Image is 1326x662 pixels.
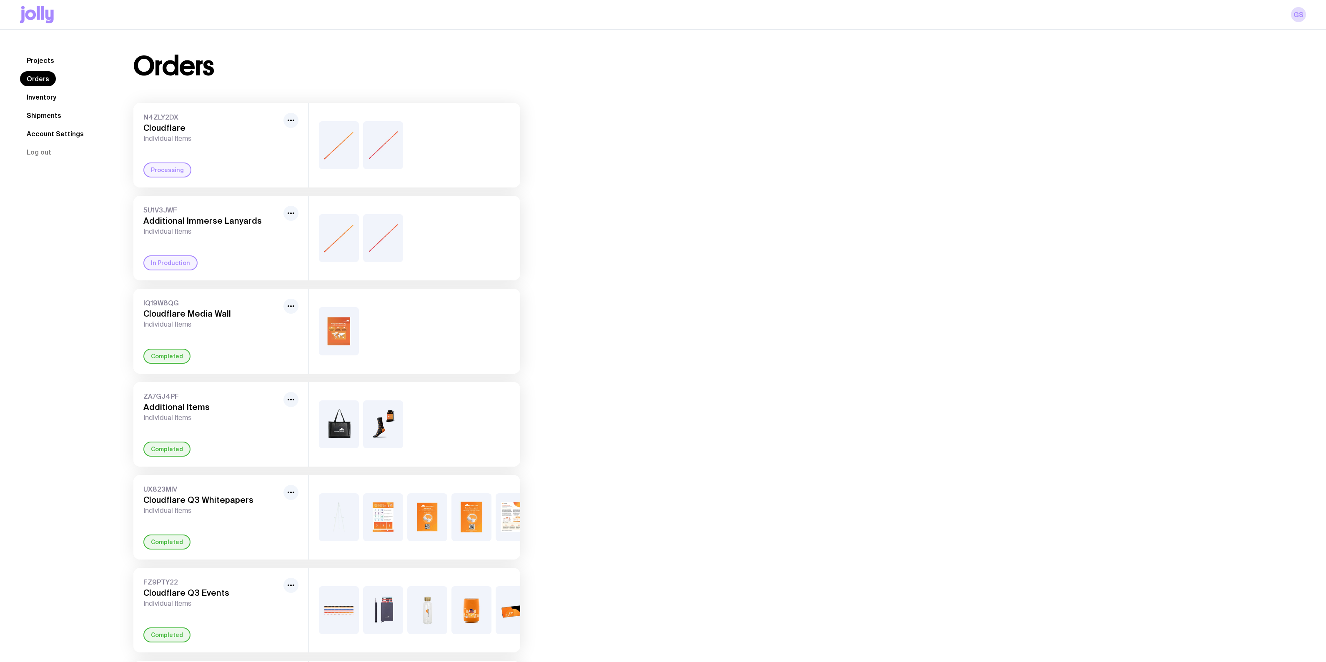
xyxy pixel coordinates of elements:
button: Log out [20,145,58,160]
a: Shipments [20,108,68,123]
span: UX823MIV [143,485,280,493]
span: Individual Items [143,600,280,608]
h3: Cloudflare Q3 Whitepapers [143,495,280,505]
a: GS [1291,7,1306,22]
h3: Additional Immerse Lanyards [143,216,280,226]
div: Completed [143,349,191,364]
a: Projects [20,53,61,68]
span: Individual Items [143,135,280,143]
a: Account Settings [20,126,90,141]
h3: Additional Items [143,402,280,412]
a: Inventory [20,90,63,105]
span: ZA7GJ4PF [143,392,280,400]
div: Processing [143,162,191,177]
h3: Cloudflare [143,123,280,133]
span: FZ9PTY22 [143,578,280,586]
div: Completed [143,442,191,457]
span: IQ19W8QG [143,299,280,307]
span: Individual Items [143,320,280,329]
h1: Orders [133,53,214,80]
span: Individual Items [143,414,280,422]
h3: Cloudflare Media Wall [143,309,280,319]
div: Completed [143,627,191,642]
span: Individual Items [143,227,280,236]
div: In Production [143,255,198,270]
div: Completed [143,535,191,550]
span: 5U1V3JWF [143,206,280,214]
span: N4ZLY2DX [143,113,280,121]
h3: Cloudflare Q3 Events [143,588,280,598]
span: Individual Items [143,507,280,515]
a: Orders [20,71,56,86]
